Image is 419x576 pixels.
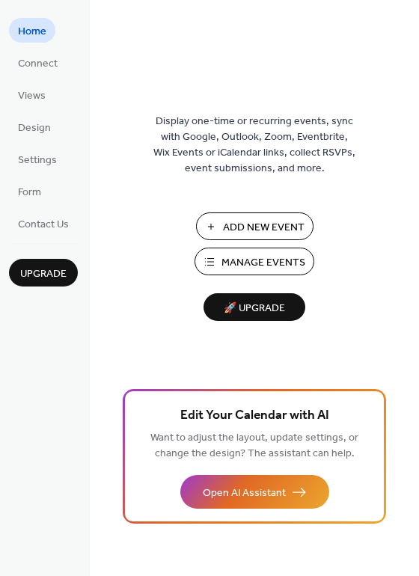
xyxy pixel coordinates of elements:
[18,217,69,233] span: Contact Us
[153,114,355,177] span: Display one-time or recurring events, sync with Google, Outlook, Zoom, Eventbrite, Wix Events or ...
[18,120,51,136] span: Design
[203,485,286,501] span: Open AI Assistant
[212,298,296,319] span: 🚀 Upgrade
[18,56,58,72] span: Connect
[20,266,67,282] span: Upgrade
[180,475,329,509] button: Open AI Assistant
[223,220,305,236] span: Add New Event
[18,88,46,104] span: Views
[9,82,55,107] a: Views
[9,211,78,236] a: Contact Us
[9,259,78,287] button: Upgrade
[9,50,67,75] a: Connect
[9,114,60,139] a: Design
[18,24,46,40] span: Home
[18,185,41,200] span: Form
[196,212,314,240] button: Add New Event
[18,153,57,168] span: Settings
[204,293,305,321] button: 🚀 Upgrade
[180,405,329,426] span: Edit Your Calendar with AI
[9,179,50,203] a: Form
[150,428,358,464] span: Want to adjust the layout, update settings, or change the design? The assistant can help.
[195,248,314,275] button: Manage Events
[9,147,66,171] a: Settings
[221,255,305,271] span: Manage Events
[9,18,55,43] a: Home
